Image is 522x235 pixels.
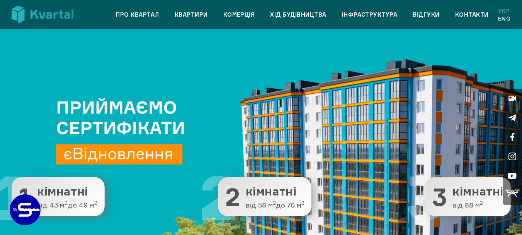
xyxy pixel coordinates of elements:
[225,184,240,209] span: 2
[12,177,104,216] button: 1 1 кімнатні від 43 м2до 49 м2
[432,184,447,209] span: 3
[342,10,398,19] a: Інфраструктура
[413,10,439,19] a: Відгуки
[270,10,326,19] a: Хід будівництва
[37,185,97,198] span: кімнатні
[218,177,311,216] button: 2 2 кімнатні від 58 м2до 70 м2
[116,10,159,19] a: Про квартал
[246,185,304,198] span: кімнатні
[498,7,510,15] a: Укр
[223,10,255,19] a: Комерція
[273,200,276,206] sup: 2
[13,208,38,212] text: ЗАБУДОВНИК
[455,10,489,19] a: Контакти
[37,201,97,209] span: від 43 м до 49 м
[19,184,32,209] span: 1
[452,185,503,198] span: кімнатні
[452,201,503,209] span: від 88 м
[246,201,304,209] span: від 58 м до 70 м
[301,200,304,206] sup: 2
[10,194,41,225] a: ЗАБУДОВНИК
[12,6,73,23] img: Kvartal
[425,177,510,216] button: 3 3 кімнатні від 88 м2
[480,200,483,206] sup: 2
[498,15,510,22] a: Eng
[65,200,68,206] sup: 2
[175,10,208,19] a: Квартири
[94,200,97,206] sup: 2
